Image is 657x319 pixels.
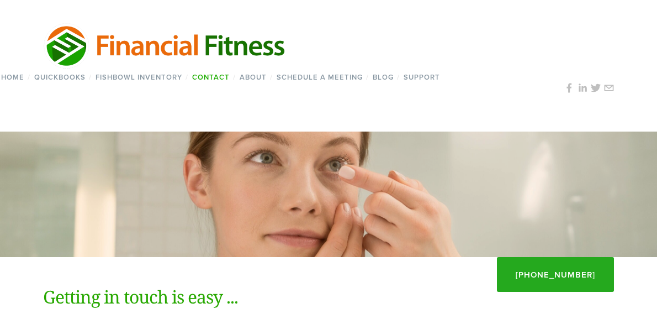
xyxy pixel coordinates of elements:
[43,181,614,208] h1: Contact
[43,22,287,69] img: Financial Fitness Consulting
[236,69,270,85] a: About
[497,257,614,292] a: [PHONE_NUMBER]
[270,72,273,82] span: /
[273,69,366,85] a: Schedule a Meeting
[89,72,92,82] span: /
[400,69,443,85] a: Support
[233,72,236,82] span: /
[30,69,89,85] a: QuickBooks
[43,284,448,310] h1: Getting in touch is easy ...
[92,69,186,85] a: Fishbowl Inventory
[397,72,400,82] span: /
[186,72,188,82] span: /
[366,72,369,82] span: /
[28,72,30,82] span: /
[188,69,233,85] a: Contact
[369,69,397,85] a: Blog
